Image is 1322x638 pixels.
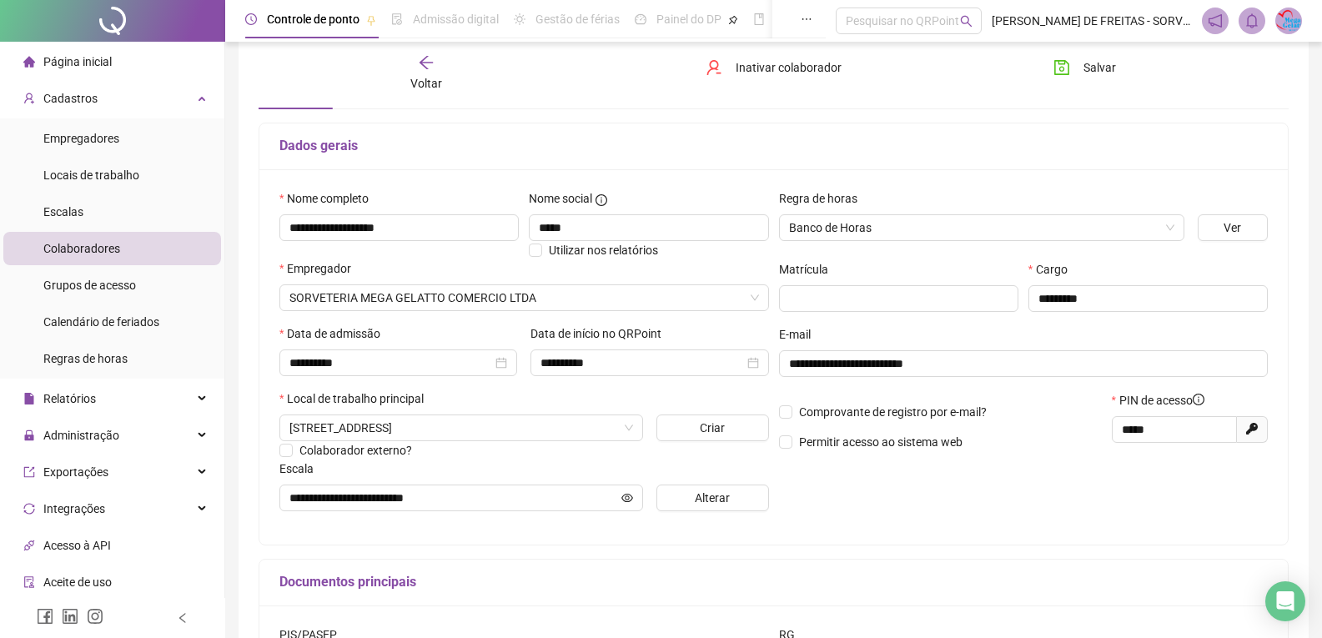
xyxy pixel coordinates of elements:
span: Locais de trabalho [43,168,139,182]
span: user-delete [706,59,722,76]
span: Empregadores [43,132,119,145]
span: Permitir acesso ao sistema web [799,435,963,449]
label: Cargo [1028,260,1078,279]
span: Cadastros [43,92,98,105]
span: Ver [1224,219,1241,237]
span: RUA 20 QUADRA 62 LOTE 01 JARDIM ORIENTE [289,415,633,440]
h5: Dados gerais [279,136,1268,156]
span: pushpin [366,15,376,25]
div: Open Intercom Messenger [1265,581,1305,621]
button: Criar [656,414,769,441]
button: Inativar colaborador [693,54,854,81]
span: Inativar colaborador [736,58,842,77]
label: Data de início no QRPoint [530,324,672,343]
span: Gestão de férias [535,13,620,26]
span: notification [1208,13,1223,28]
span: eye [621,492,633,504]
label: Regra de horas [779,189,868,208]
span: Alterar [695,489,730,507]
label: Local de trabalho principal [279,389,435,408]
span: arrow-left [418,54,435,71]
span: linkedin [62,608,78,625]
span: Acesso à API [43,539,111,552]
span: info-circle [596,194,607,206]
span: Banco de Horas [789,215,1174,240]
span: Salvar [1083,58,1116,77]
button: Alterar [656,485,769,511]
span: Admissão digital [413,13,499,26]
span: [PERSON_NAME] DE FREITAS - SORVETERIA MEGA GELATTO SERVICE [992,12,1192,30]
button: Ver [1198,214,1268,241]
span: left [177,612,188,624]
label: Empregador [279,259,362,278]
span: api [23,540,35,551]
span: Administração [43,429,119,442]
span: dashboard [635,13,646,25]
label: E-mail [779,325,822,344]
span: user-add [23,93,35,104]
span: sun [514,13,525,25]
span: Colaboradores [43,242,120,255]
span: Comprovante de registro por e-mail? [799,405,987,419]
span: Utilizar nos relatórios [549,244,658,257]
h5: Documentos principais [279,572,1268,592]
span: file-done [391,13,403,25]
span: search [960,15,973,28]
span: Aceite de uso [43,575,112,589]
span: Nome social [529,189,592,208]
span: bell [1244,13,1259,28]
span: save [1053,59,1070,76]
span: Página inicial [43,55,112,68]
span: book [753,13,765,25]
span: pushpin [728,15,738,25]
span: Integrações [43,502,105,515]
span: home [23,56,35,68]
button: Salvar [1041,54,1128,81]
span: ellipsis [801,13,812,25]
span: info-circle [1193,394,1204,405]
span: Exportações [43,465,108,479]
span: Escalas [43,205,83,219]
span: sync [23,503,35,515]
span: Voltar [410,77,442,90]
span: Colaborador externo? [299,444,412,457]
span: Painel do DP [656,13,721,26]
span: lock [23,430,35,441]
label: Escala [279,460,324,478]
span: audit [23,576,35,588]
span: facebook [37,608,53,625]
span: file [23,393,35,404]
span: PIN de acesso [1119,391,1204,409]
span: Calendário de feriados [43,315,159,329]
span: Relatórios [43,392,96,405]
label: Matrícula [779,260,839,279]
span: Grupos de acesso [43,279,136,292]
label: Nome completo [279,189,380,208]
span: Controle de ponto [267,13,359,26]
span: export [23,466,35,478]
span: Regras de horas [43,352,128,365]
span: clock-circle [245,13,257,25]
img: 80483 [1276,8,1301,33]
span: SORVETERIA MEGA GELATTO COMERCIO LTDA [289,285,759,310]
label: Data de admissão [279,324,391,343]
span: instagram [87,608,103,625]
span: Criar [700,419,725,437]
